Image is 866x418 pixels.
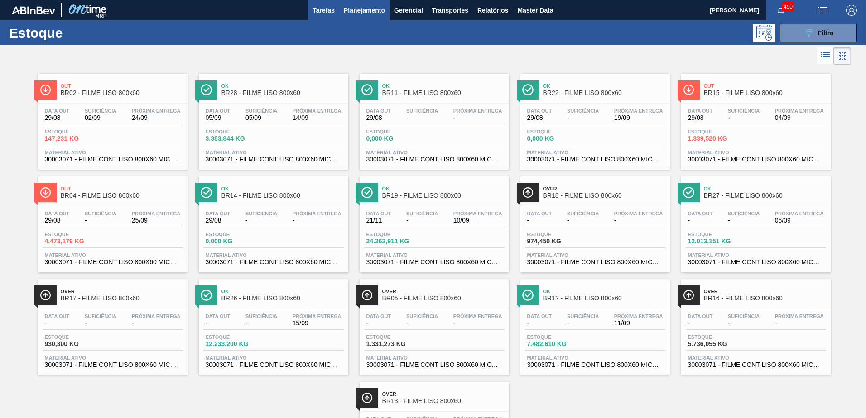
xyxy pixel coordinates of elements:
span: - [85,320,116,327]
span: 30003071 - FILME CONT LISO 800X60 MICRAS [206,259,342,266]
span: 29/08 [45,114,70,121]
span: Estoque [206,129,269,134]
span: Estoque [366,129,430,134]
span: 30003071 - FILME CONT LISO 800X60 MICRAS [527,156,663,163]
span: Suficiência [245,211,277,216]
span: 15/09 [293,320,342,327]
span: 30003071 - FILME CONT LISO 800X60 MICRAS [45,259,181,266]
span: Material ativo [366,150,502,155]
span: Próxima Entrega [293,313,342,319]
span: Próxima Entrega [132,211,181,216]
span: 4.473,179 KG [45,238,108,245]
span: 450 [782,2,794,12]
span: Suficiência [85,313,116,319]
span: 30003071 - FILME CONT LISO 800X60 MICRAS [366,156,502,163]
a: ÍconeOkBR14 - FILME LISO 800x60Data out29/08Suficiência-Próxima Entrega-Estoque0,000 KGMaterial a... [192,170,353,272]
span: Gerencial [394,5,423,16]
span: Material ativo [366,355,502,361]
span: Data out [206,313,231,319]
span: - [453,114,502,121]
span: - [245,320,277,327]
span: Estoque [688,232,751,237]
span: Data out [527,108,552,114]
span: Data out [366,211,391,216]
span: - [206,320,231,327]
a: ÍconeOkBR12 - FILME LISO 800x60Data out-Suficiência-Próxima Entrega11/09Estoque7.482,610 KGMateri... [514,272,674,375]
span: Suficiência [85,211,116,216]
span: Próxima Entrega [453,211,502,216]
span: Material ativo [206,355,342,361]
img: Ícone [522,290,534,301]
span: 24.262,911 KG [366,238,430,245]
span: Transportes [432,5,468,16]
span: 0,000 KG [527,135,591,142]
span: Estoque [45,334,108,340]
span: Out [61,83,183,89]
span: Próxima Entrega [775,313,824,319]
span: Suficiência [245,108,277,114]
img: Ícone [201,84,212,95]
span: Estoque [366,334,430,340]
img: Ícone [522,187,534,198]
span: - [527,320,552,327]
span: Material ativo [45,150,181,155]
span: Estoque [527,129,591,134]
span: Estoque [45,232,108,237]
span: 14/09 [293,114,342,121]
span: BR15 - FILME LISO 800x60 [704,90,826,96]
span: Estoque [688,129,751,134]
span: 3.383,844 KG [206,135,269,142]
span: Ok [543,83,665,89]
span: 19/09 [614,114,663,121]
span: 974,450 KG [527,238,591,245]
span: Data out [206,211,231,216]
span: BR04 - FILME LISO 800x60 [61,192,183,199]
span: Próxima Entrega [775,211,824,216]
span: - [728,320,760,327]
span: 930,300 KG [45,341,108,347]
span: - [614,217,663,224]
span: - [527,217,552,224]
span: 11/09 [614,320,663,327]
span: 30003071 - FILME CONT LISO 800X60 MICRAS [366,259,502,266]
span: 7.482,610 KG [527,341,591,347]
span: 30003071 - FILME CONT LISO 800X60 MICRAS [366,361,502,368]
span: Data out [527,211,552,216]
span: 30003071 - FILME CONT LISO 800X60 MICRAS [527,259,663,266]
span: Próxima Entrega [132,108,181,114]
span: - [45,320,70,327]
span: - [688,320,713,327]
span: - [453,320,502,327]
span: BR13 - FILME LISO 800x60 [382,398,505,404]
span: Over [543,186,665,191]
span: - [406,217,438,224]
span: Estoque [45,129,108,134]
div: Visão em Cards [834,47,851,65]
span: Material ativo [527,355,663,361]
span: Data out [688,211,713,216]
span: Over [61,289,183,294]
span: BR16 - FILME LISO 800x60 [704,295,826,302]
span: 29/08 [366,114,391,121]
a: ÍconeOverBR05 - FILME LISO 800x60Data out-Suficiência-Próxima Entrega-Estoque1.331,273 KGMaterial... [353,272,514,375]
span: 02/09 [85,114,116,121]
span: Suficiência [567,108,599,114]
span: Próxima Entrega [132,313,181,319]
span: Próxima Entrega [614,108,663,114]
span: BR17 - FILME LISO 800x60 [61,295,183,302]
a: ÍconeOverBR18 - FILME LISO 800x60Data out-Suficiência-Próxima Entrega-Estoque974,450 KGMaterial a... [514,170,674,272]
span: Ok [221,186,344,191]
span: 29/08 [527,114,552,121]
span: - [728,114,760,121]
a: ÍconeOkBR27 - FILME LISO 800x60Data out-Suficiência-Próxima Entrega05/09Estoque12.013,151 KGMater... [674,170,835,272]
span: 05/09 [775,217,824,224]
span: 1.331,273 KG [366,341,430,347]
span: 24/09 [132,114,181,121]
span: Próxima Entrega [453,108,502,114]
a: ÍconeOkBR22 - FILME LISO 800x60Data out29/08Suficiência-Próxima Entrega19/09Estoque0,000 KGMateri... [514,67,674,170]
img: Ícone [361,84,373,95]
span: Data out [206,108,231,114]
span: BR14 - FILME LISO 800x60 [221,192,344,199]
a: ÍconeOverBR16 - FILME LISO 800x60Data out-Suficiência-Próxima Entrega-Estoque5.736,055 KGMaterial... [674,272,835,375]
span: Master Data [517,5,553,16]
